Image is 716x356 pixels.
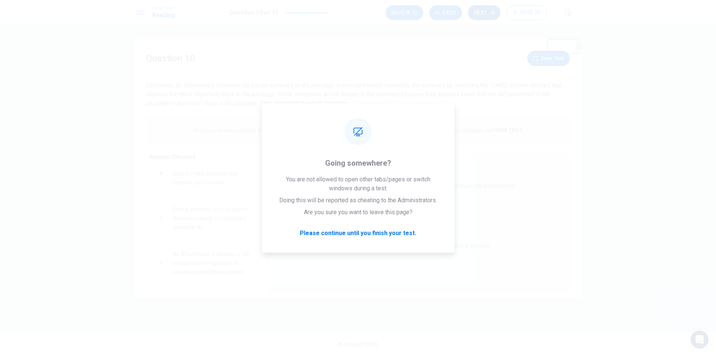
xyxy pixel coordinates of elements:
[495,127,523,133] strong: VIEW TEXT.
[149,244,257,282] div: FAs AI continues to develop, it will require careful regulation to ensure its benefits are shared.
[146,82,562,107] span: Directions: An introductory sentence for a brief summary of the passage is provided below. Comple...
[299,181,516,190] span: AI has the potential to replace human workers in certain sectors, leading to job displacement.
[149,153,195,160] span: Answer Choices
[338,341,378,347] span: © Copyright 2025
[173,205,251,232] span: Ethical concerns, such as bias in decision-making, are important issues for AI.
[173,160,251,187] span: AI relies on machine learning and data to make decisions and improve performance.
[146,52,195,64] h4: Question 10
[386,5,423,20] button: Review
[275,204,558,228] div: DAI is only useful in industries such as finance and entertainment.
[691,331,709,349] div: Open Intercom Messenger
[275,161,451,166] span: Select the three sentences that express the most important ideas in the passage.
[468,5,500,20] button: Next
[299,211,449,220] span: AI is only useful in industries such as finance and entertainment.
[281,240,293,252] div: E
[275,234,558,257] div: EThe future of AI will depend on how well it can be integrated into existing systems.
[149,154,257,193] div: BAI relies on machine learning and data to make decisions and improve performance.
[258,100,348,107] strong: This question is worth 2 points.
[299,241,491,250] span: The future of AI will depend on how well it can be integrated into existing systems.
[155,168,167,179] div: B
[281,210,293,222] div: D
[194,127,523,133] p: Drag your answers choices to the spaces where they belong. To remove an answer choice, click on i...
[527,51,570,66] button: View Text
[275,174,558,198] div: AAI has the potential to replace human workers in certain sectors, leading to job displacement.
[155,212,167,224] div: C
[149,199,257,238] div: CEthical concerns, such as bias in decision-making, are important issues for AI.
[155,257,167,269] div: F
[281,180,293,192] div: A
[429,5,462,20] button: Back
[506,5,547,20] button: 00:05:20
[152,6,175,11] span: Level Test
[520,10,540,16] span: 00:05:20
[229,8,279,17] h1: Question 10 of 11
[173,250,251,277] span: As AI continues to develop, it will require careful regulation to ensure its benefits are shared.
[152,11,175,20] h1: Reading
